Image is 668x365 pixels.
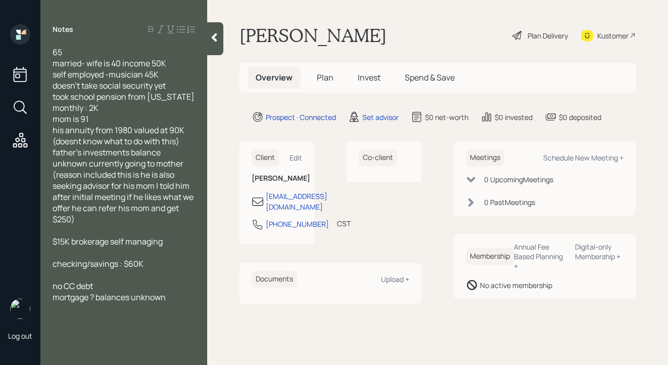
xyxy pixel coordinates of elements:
[266,112,336,123] div: Prospect · Connected
[240,24,387,47] h1: [PERSON_NAME]
[290,153,302,163] div: Edit
[256,72,293,83] span: Overview
[8,331,32,341] div: Log out
[362,112,399,123] div: Set advisor
[337,218,351,229] div: CST
[266,219,329,229] div: [PHONE_NUMBER]
[53,24,73,34] label: Notes
[405,72,455,83] span: Spend & Save
[53,125,186,147] span: his annuity from 1980 valued at 90K (doesnt know what to do with this)
[466,248,514,265] h6: Membership
[484,197,535,208] div: 0 Past Meeting s
[252,271,297,288] h6: Documents
[480,280,552,291] div: No active membership
[252,174,302,183] h6: [PERSON_NAME]
[466,149,504,166] h6: Meetings
[381,274,409,284] div: Upload +
[53,91,196,113] span: took school pension from [US_STATE] monthly : 2K
[266,191,327,212] div: [EMAIL_ADDRESS][DOMAIN_NAME]
[53,147,195,225] span: father's investments balance unknown currently going to mother (reason included this is he is als...
[53,58,166,69] span: married- wife is 40 income 50K
[575,242,624,261] div: Digital-only Membership +
[53,47,62,58] span: 65
[543,153,624,163] div: Schedule New Meeting +
[559,112,601,123] div: $0 deposited
[53,258,144,269] span: checking/savings : $60K
[317,72,333,83] span: Plan
[358,72,380,83] span: Invest
[528,30,568,41] div: Plan Delivery
[53,113,88,125] span: mom is 91
[484,174,553,185] div: 0 Upcoming Meeting s
[53,280,93,292] span: no CC debt
[425,112,468,123] div: $0 net-worth
[53,236,163,247] span: $15K brokerage self managing
[252,149,279,166] h6: Client
[10,299,30,319] img: aleksandra-headshot.png
[53,292,166,303] span: mortgage ? balances unknown
[495,112,533,123] div: $0 invested
[359,149,397,166] h6: Co-client
[53,69,159,80] span: self employed -musician 45K
[53,80,166,91] span: doesn't take social security yet
[597,30,629,41] div: Kustomer
[514,242,567,271] div: Annual Fee Based Planning +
